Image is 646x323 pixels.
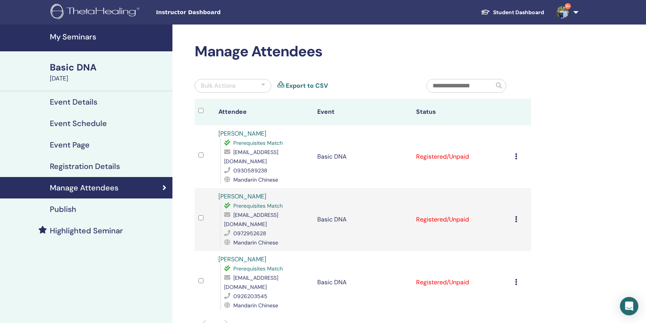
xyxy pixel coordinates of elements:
span: Mandarin Chinese [233,176,278,183]
h4: Highlighted Seminar [50,226,123,235]
h4: Event Schedule [50,119,107,128]
th: Event [313,99,412,125]
div: Bulk Actions [201,81,236,90]
h4: Event Page [50,140,90,149]
td: Basic DNA [313,188,412,251]
h4: Manage Attendees [50,183,118,192]
h4: Event Details [50,97,97,107]
img: logo.png [51,4,142,21]
a: [PERSON_NAME] [218,192,266,200]
a: Student Dashboard [475,5,550,20]
span: Mandarin Chinese [233,239,278,246]
img: graduation-cap-white.svg [481,9,490,15]
span: 0930589238 [233,167,267,174]
a: [PERSON_NAME] [218,255,266,263]
h2: Manage Attendees [195,43,531,61]
a: Export to CSV [286,81,328,90]
span: [EMAIL_ADDRESS][DOMAIN_NAME] [224,274,278,290]
span: Mandarin Chinese [233,302,278,309]
th: Attendee [215,99,313,125]
td: Basic DNA [313,251,412,314]
td: Basic DNA [313,125,412,188]
div: [DATE] [50,74,168,83]
th: Status [412,99,511,125]
div: Basic DNA [50,61,168,74]
span: [EMAIL_ADDRESS][DOMAIN_NAME] [224,212,278,228]
h4: Publish [50,205,76,214]
div: Open Intercom Messenger [620,297,638,315]
a: Basic DNA[DATE] [45,61,172,83]
span: Prerequisites Match [233,202,283,209]
span: 9+ [565,3,571,9]
a: [PERSON_NAME] [218,130,266,138]
img: default.jpg [556,6,569,18]
span: 0972952628 [233,230,266,237]
span: Prerequisites Match [233,265,283,272]
h4: Registration Details [50,162,120,171]
h4: My Seminars [50,32,168,41]
span: Prerequisites Match [233,139,283,146]
span: Instructor Dashboard [156,8,271,16]
span: [EMAIL_ADDRESS][DOMAIN_NAME] [224,149,278,165]
span: 0926203545 [233,293,267,300]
